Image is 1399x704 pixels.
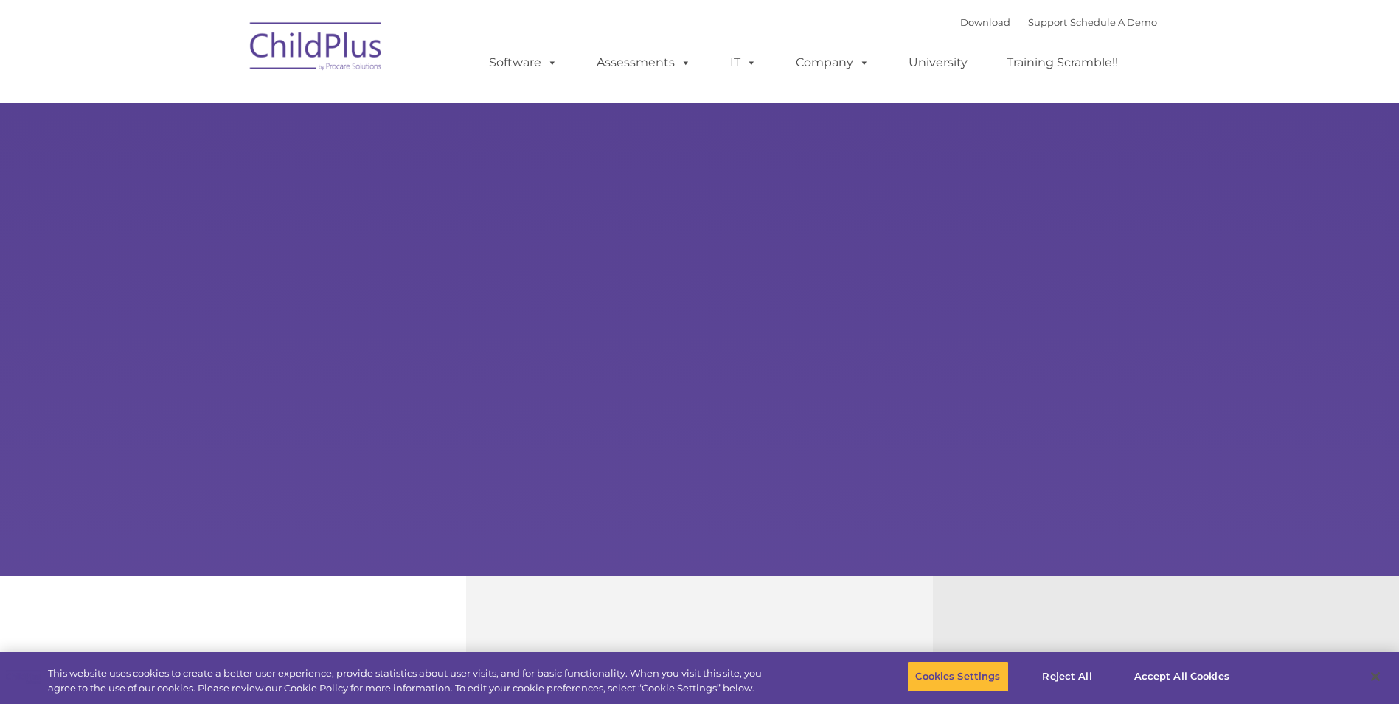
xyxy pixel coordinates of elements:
div: This website uses cookies to create a better user experience, provide statistics about user visit... [48,666,769,695]
a: Software [474,48,572,77]
a: Company [781,48,884,77]
a: University [894,48,982,77]
a: IT [715,48,771,77]
a: Download [960,16,1010,28]
button: Close [1359,660,1392,693]
button: Accept All Cookies [1126,661,1237,692]
img: ChildPlus by Procare Solutions [243,12,390,86]
button: Cookies Settings [907,661,1008,692]
a: Training Scramble!! [992,48,1133,77]
a: Schedule A Demo [1070,16,1157,28]
button: Reject All [1021,661,1114,692]
font: | [960,16,1157,28]
a: Support [1028,16,1067,28]
a: Assessments [582,48,706,77]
